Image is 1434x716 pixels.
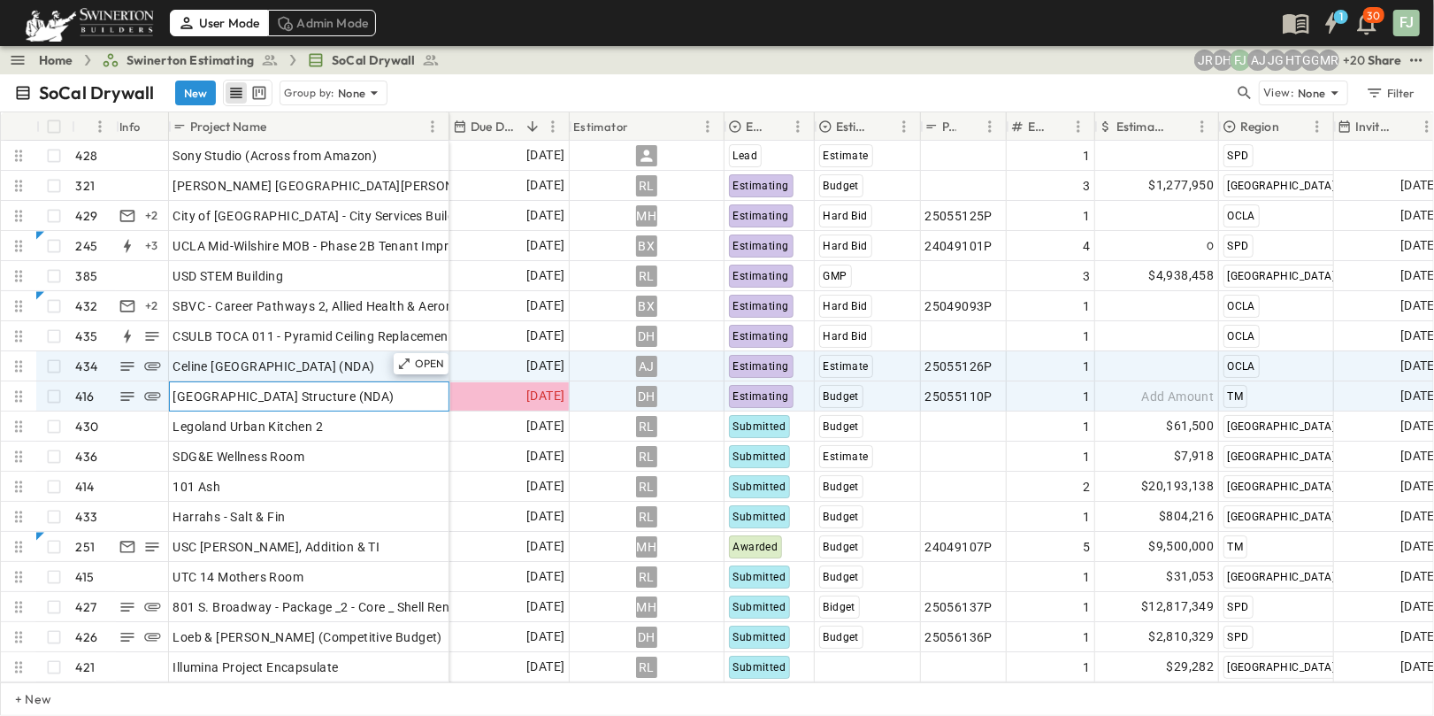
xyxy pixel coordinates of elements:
[39,51,450,69] nav: breadcrumbs
[1083,568,1090,586] span: 1
[1228,270,1336,282] span: [GEOGRAPHIC_DATA]
[1314,7,1349,39] button: 1
[526,446,564,466] span: [DATE]
[1247,50,1269,71] div: Anthony Jimenez (anthony.jimenez@swinerton.com)
[79,117,98,136] button: Sort
[76,478,95,496] p: 414
[1083,598,1090,616] span: 1
[636,627,657,648] div: DH
[116,112,169,141] div: Info
[1083,478,1090,496] span: 2
[1083,508,1090,526] span: 1
[1167,416,1215,436] span: $61,500
[824,330,868,343] span: Hard Bid
[76,358,98,375] p: 434
[190,118,266,135] p: Project Name
[76,598,97,616] p: 427
[76,147,98,165] p: 428
[268,10,377,36] div: Admin Mode
[893,116,915,137] button: Menu
[1083,418,1090,435] span: 1
[542,116,564,137] button: Menu
[173,267,284,285] span: USD STEM Building
[526,476,564,497] span: [DATE]
[1298,84,1326,102] p: None
[1159,506,1214,527] span: $804,216
[526,266,564,286] span: [DATE]
[307,51,440,69] a: SoCal Drywall
[526,235,564,256] span: [DATE]
[173,568,304,586] span: UTC 14 Mothers Room
[226,82,247,104] button: row view
[1263,83,1294,103] p: View:
[76,267,98,285] p: 385
[1172,117,1192,136] button: Sort
[173,358,375,375] span: Celine [GEOGRAPHIC_DATA] (NDA)
[960,117,979,136] button: Sort
[523,117,542,136] button: Sort
[173,237,665,255] span: UCLA Mid-Wilshire MOB - Phase 2B Tenant Improvements Floors 1-3 100% SD Budget
[1142,388,1215,405] span: Add Amount
[1355,118,1393,135] p: Invite Date
[1228,210,1256,222] span: OCLA
[1141,597,1214,617] span: $12,817,349
[526,627,564,647] span: [DATE]
[422,116,443,137] button: Menu
[526,566,564,587] span: [DATE]
[1141,476,1214,497] span: $20,193,138
[925,358,993,375] span: 25055126P
[76,508,98,526] p: 433
[142,296,163,317] div: + 2
[1228,631,1249,643] span: SPD
[76,297,98,315] p: 432
[824,420,859,433] span: Budget
[1283,117,1302,136] button: Sort
[76,658,96,676] p: 421
[824,631,859,643] span: Budget
[76,237,98,255] p: 245
[1307,116,1328,137] button: Menu
[636,416,657,437] div: RL
[1083,538,1090,556] span: 5
[39,81,154,105] p: SoCal Drywall
[824,270,847,282] span: GMP
[636,175,657,196] div: RL
[1406,50,1427,71] button: test
[175,81,216,105] button: New
[925,297,993,315] span: 25049093P
[526,326,564,346] span: [DATE]
[1228,360,1256,373] span: OCLA
[824,511,859,523] span: Budget
[636,657,657,678] div: RL
[1228,541,1244,553] span: TM
[1083,358,1090,375] span: 1
[173,207,473,225] span: City of [GEOGRAPHIC_DATA] - City Services Building
[332,51,415,69] span: SoCal Drywall
[76,628,98,646] p: 426
[1368,51,1402,69] div: Share
[526,416,564,436] span: [DATE]
[173,327,454,345] span: CSULB TOCA 011 - Pyramid Ceiling Replacement
[39,51,73,69] a: Home
[76,388,95,405] p: 416
[76,327,98,345] p: 435
[173,598,495,616] span: 801 S. Broadway - Package _2 - Core _ Shell Renovation
[21,4,157,42] img: 6c363589ada0b36f064d841b69d3a419a338230e66bb0a533688fa5cc3e9e735.png
[1228,420,1336,433] span: [GEOGRAPHIC_DATA]
[76,418,99,435] p: 430
[824,210,868,222] span: Hard Bid
[1096,232,1218,260] div: 0
[636,386,657,407] div: DH
[824,541,859,553] span: Budget
[526,386,564,406] span: [DATE]
[1083,327,1090,345] span: 1
[1265,50,1286,71] div: Jorge Garcia (jorgarcia@swinerton.com)
[526,145,564,166] span: [DATE]
[89,116,111,137] button: Menu
[636,356,657,377] div: AJ
[142,235,163,257] div: + 3
[526,536,564,557] span: [DATE]
[733,571,786,583] span: Submitted
[119,102,141,151] div: Info
[836,118,870,135] p: Estimate Type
